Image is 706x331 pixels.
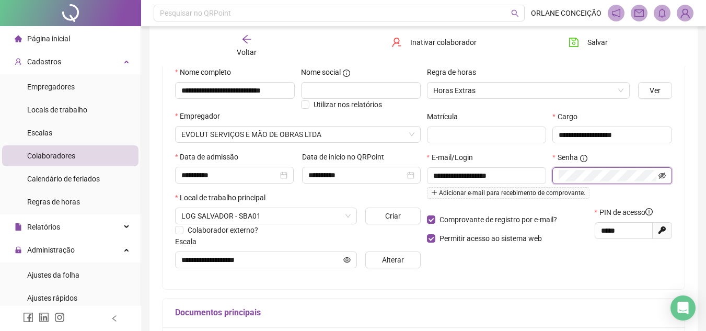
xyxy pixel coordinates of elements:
span: Voltar [237,48,257,56]
button: Ver [638,82,672,99]
span: Permitir acesso ao sistema web [439,234,542,243]
button: Alterar [365,252,420,268]
span: Ajustes rápidos [27,294,77,302]
span: arrow-left [241,34,252,44]
label: Regra de horas [427,66,483,78]
span: bell [657,8,667,18]
span: save [569,37,579,48]
span: Adicionar e-mail para recebimento de comprovante. [427,187,589,199]
span: Escalas [27,129,52,137]
label: Escala [175,236,203,247]
span: Locais de trabalho [27,106,87,114]
span: search [511,9,519,17]
span: Alterar [382,254,404,266]
span: Salvar [587,37,608,48]
button: Criar [365,208,420,224]
label: Local de trabalho principal [175,192,272,203]
span: linkedin [39,312,49,323]
label: E-mail/Login [427,152,480,163]
span: eye [343,256,351,264]
span: Colaborador externo? [188,226,258,234]
span: AVENIDA ELMO SEREJO, 3333 LOG SALVADOR - SIMOES FILHO [181,208,351,224]
span: home [15,35,22,42]
span: notification [611,8,621,18]
span: file [15,223,22,231]
span: lock [15,246,22,254]
span: info-circle [343,70,350,77]
span: ORLANE CONCEIÇÃO [531,7,601,19]
span: info-circle [580,155,587,162]
span: mail [634,8,644,18]
span: Ver [650,85,661,96]
span: Relatórios [27,223,60,231]
label: Data de admissão [175,151,245,163]
span: Calendário de feriados [27,175,100,183]
span: EVOLUT SERVIÇOS E MÃO DE OBRAS LTDA [181,127,414,142]
span: instagram [54,312,65,323]
span: Nome social [301,66,341,78]
img: 93164 [677,5,693,21]
span: Comprovante de registro por e-mail? [439,215,557,224]
h5: Documentos principais [175,306,672,319]
span: left [111,315,118,322]
label: Nome completo [175,66,238,78]
span: plus [431,189,437,196]
span: eye-invisible [658,172,666,179]
span: Página inicial [27,35,70,43]
span: Horas Extras [433,83,624,98]
label: Matrícula [427,111,465,122]
span: user-add [15,58,22,65]
label: Cargo [552,111,584,122]
span: PIN de acesso [599,207,653,218]
span: user-delete [391,37,402,48]
span: Inativar colaborador [410,37,477,48]
button: Salvar [561,34,616,51]
span: Utilizar nos relatórios [314,100,382,109]
span: Regras de horas [27,198,80,206]
label: Empregador [175,110,227,122]
span: Senha [558,152,578,163]
div: Open Intercom Messenger [670,295,696,321]
span: Colaboradores [27,152,75,160]
label: Data de início no QRPoint [302,151,391,163]
span: Ajustes da folha [27,271,79,279]
span: info-circle [645,208,653,215]
span: facebook [23,312,33,323]
span: Criar [385,210,401,222]
button: Inativar colaborador [384,34,484,51]
span: Administração [27,246,75,254]
span: Cadastros [27,58,61,66]
span: Empregadores [27,83,75,91]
